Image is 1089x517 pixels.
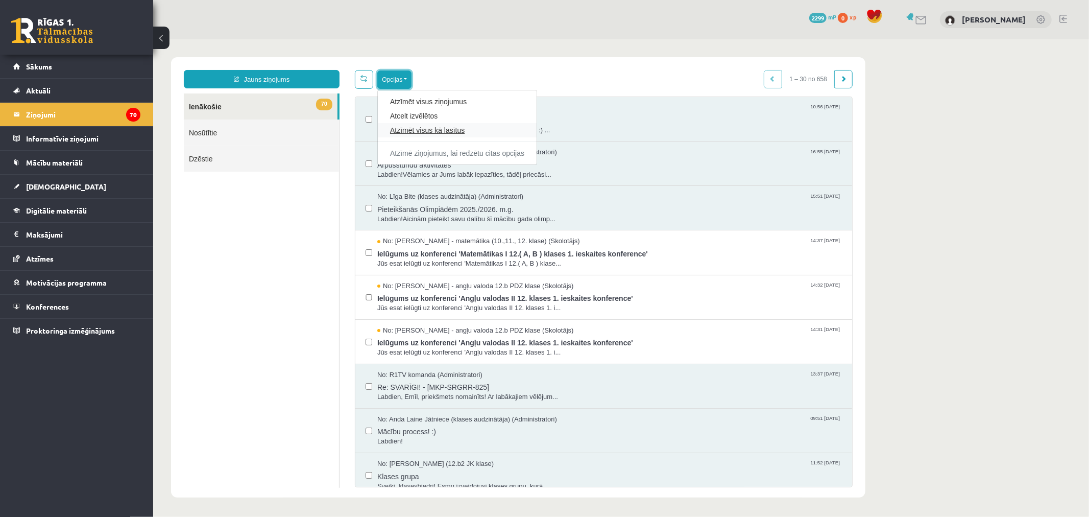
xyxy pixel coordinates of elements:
[26,127,140,150] legend: Informatīvie ziņojumi
[224,64,689,96] a: No: R1TV komanda (Administratori) 10:56 [DATE] Re: Prof [DOMAIN_NAME] - [CVF-FPQTD-236] Labdien! ...
[26,158,83,167] span: Mācību materiāli
[224,162,689,175] span: Pieteikšanās Olimpiādēm 2025./2026. m.g.
[655,242,689,250] span: 14:32 [DATE]
[13,103,140,126] a: Ziņojumi70
[224,74,689,86] span: Re: Prof [DOMAIN_NAME] - [CVF-FPQTD-236]
[224,118,689,131] span: Ārpusstundu aktivitātes
[655,375,689,383] span: 09:51 [DATE]
[224,51,384,126] div: Opcijas
[224,175,689,185] span: Labdien!Aicinām pieteikt savu dalību šī mācību gada olimp...
[224,153,370,162] span: No: Līga Bite (klases audzinātāja) (Administratori)
[224,197,689,229] a: No: [PERSON_NAME] - matemātika (10.,11., 12. klase) (Skolotājs) 14:37 [DATE] Ielūgums uz konferen...
[26,223,140,246] legend: Maksājumi
[828,13,836,21] span: mP
[26,103,140,126] legend: Ziņojumi
[13,175,140,198] a: [DEMOGRAPHIC_DATA]
[224,31,258,50] button: Opcijas
[26,206,87,215] span: Digitālie materiāli
[224,296,689,309] span: Ielūgums uz konferenci 'Angļu valodas II 12. klases 1. ieskaites konference'
[655,287,689,294] span: 14:31 [DATE]
[26,182,106,191] span: [DEMOGRAPHIC_DATA]
[224,309,689,318] span: Jūs esat ielūgti uz konferenci 'Angļu valodas II 12. klases 1. i...
[224,287,689,318] a: No: [PERSON_NAME] - angļu valoda 12.b PDZ klase (Skolotājs) 14:31 [DATE] Ielūgums uz konferenci '...
[224,153,689,184] a: No: Līga Bite (klases audzinātāja) (Administratori) 15:51 [DATE] Pieteikšanās Olimpiādēm 2025./20...
[224,242,421,252] span: No: [PERSON_NAME] - angļu valoda 12.b PDZ klase (Skolotājs)
[224,86,689,96] span: Labdien! Paldies Tev par ziņu! PROF statuss piešķirts. :) ...
[13,55,140,78] a: Sākums
[224,340,689,353] span: Re: SVARĪGI! - [MKP-SRGRR-825]
[224,375,404,385] span: No: Anda Laine Jātniece (klases audzinātāja) (Administratori)
[237,57,371,67] a: Atzīmēt visus ziņojumus
[31,31,186,49] a: Jauns ziņojums
[163,59,179,71] span: 70
[26,62,52,71] span: Sākums
[224,287,421,296] span: No: [PERSON_NAME] - angļu valoda 12.b PDZ klase (Skolotājs)
[224,353,689,363] span: Labdien, Emīl, priekšmets nomainīts! Ar labākajiem vēlējum...
[13,247,140,270] a: Atzīmes
[224,420,689,452] a: No: [PERSON_NAME] (12.b2 JK klase) 11:52 [DATE] Klases grupa Sveiki, klasesbiedri! Esmu izveidoju...
[962,14,1026,25] a: [PERSON_NAME]
[224,251,689,264] span: Ielūgums uz konferenci 'Angļu valodas II 12. klases 1. ieskaites konference'
[224,442,689,452] span: Sveiki, klasesbiedri! Esmu izveidojusi klases grupu, kurā...
[237,72,371,82] a: Atcelt izvēlētos
[13,271,140,294] a: Motivācijas programma
[26,326,115,335] span: Proktoringa izmēģinājums
[31,80,186,106] a: Nosūtītie
[809,13,827,23] span: 2299
[26,86,51,95] span: Aktuāli
[655,420,689,428] span: 11:52 [DATE]
[13,151,140,174] a: Mācību materiāli
[126,108,140,122] i: 70
[838,13,848,23] span: 0
[224,242,689,274] a: No: [PERSON_NAME] - angļu valoda 12.b PDZ klase (Skolotājs) 14:32 [DATE] Ielūgums uz konferenci '...
[224,197,427,207] span: No: [PERSON_NAME] - matemātika (10.,11., 12. klase) (Skolotājs)
[11,18,93,43] a: Rīgas 1. Tālmācības vidusskola
[26,302,69,311] span: Konferences
[809,13,836,21] a: 2299 mP
[13,223,140,246] a: Maksājumi
[838,13,861,21] a: 0 xp
[224,331,329,341] span: No: R1TV komanda (Administratori)
[13,79,140,102] a: Aktuāli
[237,109,371,119] a: Atzīmē ziņojumus, lai redzētu citas opcijas
[224,385,689,397] span: Mācību process! :)
[31,54,184,80] a: 70Ienākošie
[655,153,689,160] span: 15:51 [DATE]
[655,108,689,116] span: 16:55 [DATE]
[26,254,54,263] span: Atzīmes
[31,106,186,132] a: Dzēstie
[13,319,140,342] a: Proktoringa izmēģinājums
[655,331,689,339] span: 13:37 [DATE]
[224,397,689,407] span: Labdien!
[26,278,107,287] span: Motivācijas programma
[13,199,140,222] a: Digitālie materiāli
[655,197,689,205] span: 14:37 [DATE]
[224,375,689,407] a: No: Anda Laine Jātniece (klases audzinātāja) (Administratori) 09:51 [DATE] Mācību process! :) Lab...
[224,331,689,363] a: No: R1TV komanda (Administratori) 13:37 [DATE] Re: SVARĪGI! - [MKP-SRGRR-825] Labdien, Emīl, prie...
[13,295,140,318] a: Konferences
[850,13,856,21] span: xp
[237,86,371,96] a: Atzīmēt visus kā lasītus
[629,31,682,49] span: 1 – 30 no 658
[224,430,689,442] span: Klases grupa
[945,15,955,26] img: Emīls Linde
[224,131,689,140] span: Labdien!Vēlamies ar Jums labāk iepazīties, tādēļ priecāsi...
[224,220,689,229] span: Jūs esat ielūgti uz konferenci 'Matemātikas I 12.( A, B ) klase...
[655,64,689,72] span: 10:56 [DATE]
[13,127,140,150] a: Informatīvie ziņojumi
[224,207,689,220] span: Ielūgums uz konferenci 'Matemātikas I 12.( A, B ) klases 1. ieskaites konference'
[224,264,689,274] span: Jūs esat ielūgti uz konferenci 'Angļu valodas II 12. klases 1. i...
[224,108,689,140] a: No: Anda Laine Jātniece (klases audzinātāja) (Administratori) 16:55 [DATE] Ārpusstundu aktivitāte...
[224,420,341,430] span: No: [PERSON_NAME] (12.b2 JK klase)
